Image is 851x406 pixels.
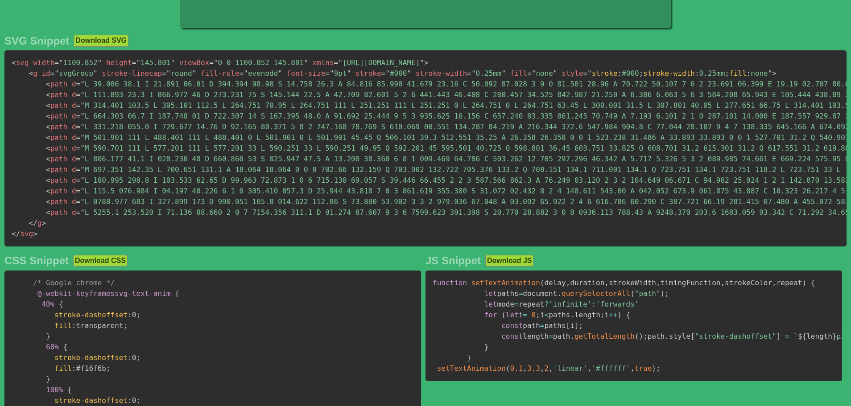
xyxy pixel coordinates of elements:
span: ++ [609,311,617,319]
span: = [50,69,55,78]
span: fill [510,69,528,78]
span: none [527,69,557,78]
span: ; [579,321,583,330]
span: = [76,165,81,174]
span: } [832,332,837,340]
span: " [166,69,171,78]
span: ; [665,289,669,298]
span: : [128,353,132,362]
span: " [59,58,63,67]
span: " [338,58,343,67]
span: true [635,364,652,373]
span: length [798,332,837,340]
span: [ [566,321,570,330]
span: = [785,332,789,340]
span: ; [123,321,128,330]
span: svg-text-anim [37,289,171,298]
span: xmlns [312,58,334,67]
span: = [209,58,214,67]
span: . [570,311,574,319]
button: Download JS [485,255,533,267]
span: ; [639,69,644,78]
span: = [549,332,553,340]
span: , [587,364,592,373]
span: " [407,69,411,78]
span: px [837,332,845,340]
span: { [175,289,179,298]
span: 'linear' [553,364,587,373]
span: g [29,219,42,227]
span: path [46,80,67,88]
span: evenodd [240,69,282,78]
span: { [811,279,815,287]
span: < [46,90,50,99]
span: ` [793,332,798,340]
span: svg [12,230,33,238]
span: ; [656,364,661,373]
span: " [80,90,85,99]
span: } [46,375,50,383]
span: let [506,311,519,319]
span: " [80,197,85,206]
span: < [46,144,50,152]
span: ] [777,332,781,340]
span: " [80,155,85,163]
span: </ [12,230,20,238]
span: fill [54,364,72,373]
span: ] [574,321,579,330]
span: d [72,101,76,110]
span: " [80,165,85,174]
span: : [128,396,132,405]
span: : [695,69,699,78]
span: ; [600,311,605,319]
span: d [72,144,76,152]
span: style [562,69,583,78]
span: < [46,123,50,131]
span: path [46,144,67,152]
span: function [433,279,467,287]
span: path [46,165,67,174]
span: ( [501,311,506,319]
span: ( [630,289,635,298]
span: d [72,208,76,217]
span: = [523,311,527,319]
span: width [33,58,54,67]
span: stroke-dashoffset [54,311,128,319]
span: . [557,289,562,298]
span: ( [506,364,510,373]
span: = [76,187,81,195]
h2: CSS Snippet [4,254,69,267]
span: round [162,69,196,78]
span: path [46,197,67,206]
span: ) [617,311,622,319]
span: " [80,176,85,185]
span: = [240,69,244,78]
span: stroke [355,69,381,78]
span: 9pt [325,69,351,78]
span: = [76,80,81,88]
span: 0 0 1100.852 145.801 [209,58,308,67]
span: stroke-width [416,69,467,78]
span: d [72,165,76,174]
span: svg [12,58,29,67]
span: < [46,208,50,217]
span: stroke-linecap [102,69,162,78]
span: g [29,69,37,78]
span: fill-rule [201,69,240,78]
span: = [54,58,59,67]
span: 0.1 [510,364,523,373]
span: , [604,279,609,287]
span: ; [136,396,140,405]
span: 0.25mm [467,69,506,78]
span: " [98,58,102,67]
span: : [591,300,596,308]
span: =" [583,69,591,78]
span: " [501,69,506,78]
h2: SVG Snippet [4,35,69,47]
span: , [630,364,635,373]
span: ; [106,364,111,373]
span: path [46,101,67,110]
span: = [76,112,81,120]
span: " [80,80,85,88]
span: id [41,69,50,78]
